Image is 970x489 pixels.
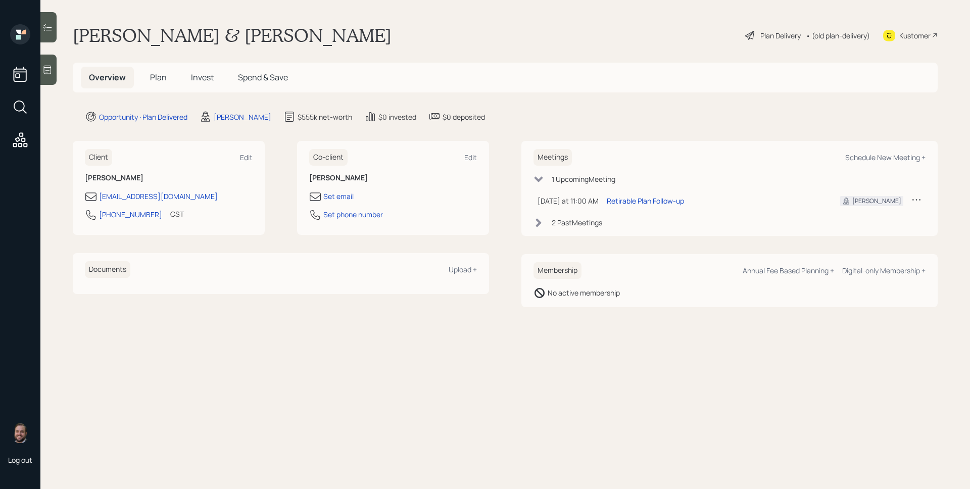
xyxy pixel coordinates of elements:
h6: Meetings [533,149,572,166]
h6: [PERSON_NAME] [309,174,477,182]
div: $0 invested [378,112,416,122]
h6: Client [85,149,112,166]
div: [PERSON_NAME] [214,112,271,122]
span: Plan [150,72,167,83]
div: 2 Past Meeting s [552,217,602,228]
div: Edit [240,153,253,162]
div: [PHONE_NUMBER] [99,209,162,220]
div: CST [170,209,184,219]
h6: Co-client [309,149,348,166]
h6: Membership [533,262,581,279]
h6: Documents [85,261,130,278]
div: Log out [8,455,32,465]
div: Schedule New Meeting + [845,153,926,162]
div: [DATE] at 11:00 AM [538,195,599,206]
div: Plan Delivery [760,30,801,41]
div: Retirable Plan Follow-up [607,195,684,206]
div: [PERSON_NAME] [852,197,901,206]
div: [EMAIL_ADDRESS][DOMAIN_NAME] [99,191,218,202]
h6: [PERSON_NAME] [85,174,253,182]
div: Opportunity · Plan Delivered [99,112,187,122]
div: Digital-only Membership + [842,266,926,275]
span: Spend & Save [238,72,288,83]
div: • (old plan-delivery) [806,30,870,41]
div: Kustomer [899,30,931,41]
div: Set phone number [323,209,383,220]
div: Annual Fee Based Planning + [743,266,834,275]
div: $0 deposited [443,112,485,122]
div: Edit [464,153,477,162]
div: Set email [323,191,354,202]
span: Invest [191,72,214,83]
span: Overview [89,72,126,83]
div: $555k net-worth [298,112,352,122]
img: james-distasi-headshot.png [10,423,30,443]
div: Upload + [449,265,477,274]
h1: [PERSON_NAME] & [PERSON_NAME] [73,24,392,46]
div: No active membership [548,287,620,298]
div: 1 Upcoming Meeting [552,174,615,184]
